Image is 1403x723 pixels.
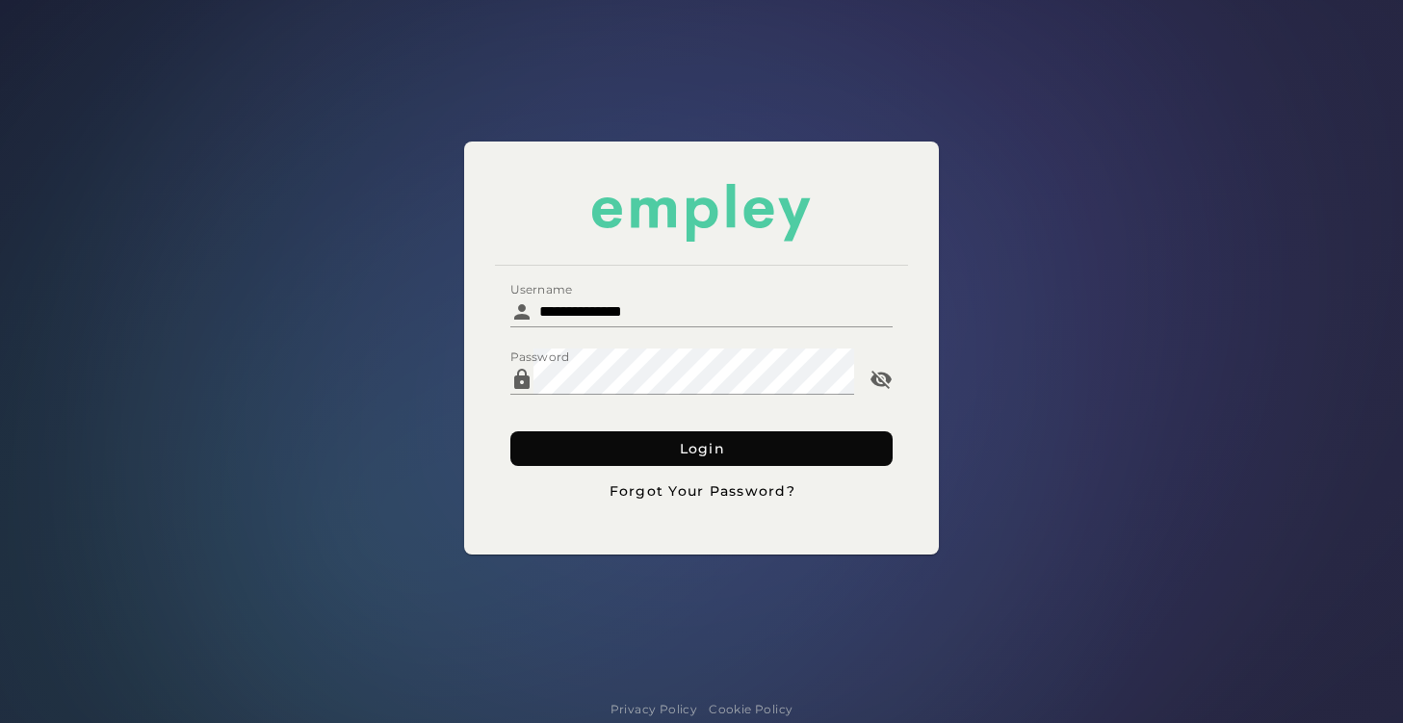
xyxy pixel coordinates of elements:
a: Privacy Policy [611,700,698,719]
span: Login [678,440,725,457]
i: Password appended action [870,368,893,391]
button: Login [510,431,894,466]
a: Cookie Policy [709,700,792,719]
span: Forgot Your Password? [608,482,795,500]
button: Forgot Your Password? [510,474,894,508]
